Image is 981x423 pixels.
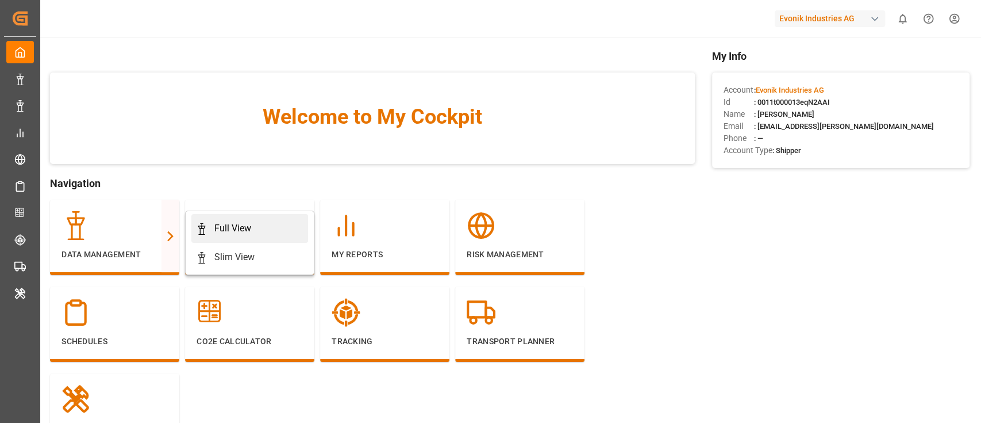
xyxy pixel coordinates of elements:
span: : [754,86,824,94]
span: Phone [724,132,754,144]
button: show 0 new notifications [890,6,915,32]
span: : — [754,134,763,143]
span: Email [724,120,754,132]
p: Transport Planner [467,336,573,348]
span: : 0011t000013eqN2AAI [754,98,830,106]
p: Risk Management [467,249,573,261]
span: My Info [712,48,970,64]
p: CO2e Calculator [197,336,303,348]
span: Name [724,108,754,120]
button: Help Center [915,6,941,32]
span: Navigation [50,176,694,191]
p: Data Management [61,249,168,261]
div: Evonik Industries AG [775,10,885,27]
p: My Reports [332,249,438,261]
span: : [EMAIL_ADDRESS][PERSON_NAME][DOMAIN_NAME] [754,122,934,131]
span: : Shipper [772,146,801,155]
p: Schedules [61,336,168,348]
span: Account Type [724,144,772,157]
div: Full View [214,222,251,235]
button: Evonik Industries AG [775,7,890,29]
p: Tracking [332,336,438,348]
span: Evonik Industries AG [756,86,824,94]
span: : [PERSON_NAME] [754,110,814,119]
span: Id [724,96,754,108]
span: Welcome to My Cockpit [73,101,671,132]
span: Account [724,84,754,96]
a: Full View [191,214,308,243]
a: Slim View [191,243,308,272]
div: Slim View [214,250,255,264]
